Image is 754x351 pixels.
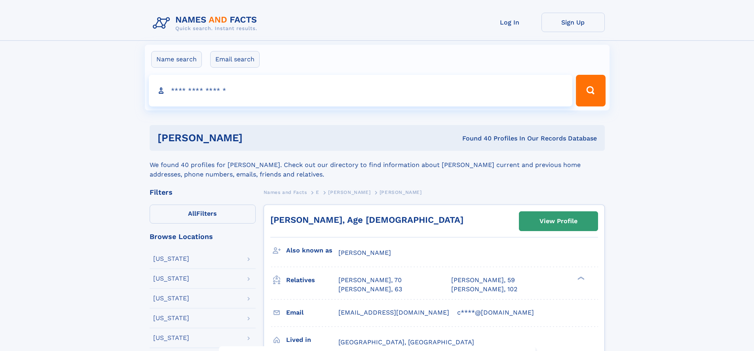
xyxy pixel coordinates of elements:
[153,335,189,341] div: [US_STATE]
[338,309,449,316] span: [EMAIL_ADDRESS][DOMAIN_NAME]
[270,215,463,225] a: [PERSON_NAME], Age [DEMOGRAPHIC_DATA]
[150,189,256,196] div: Filters
[451,276,515,285] a: [PERSON_NAME], 59
[316,187,319,197] a: E
[286,333,338,347] h3: Lived in
[150,151,605,179] div: We found 40 profiles for [PERSON_NAME]. Check out our directory to find information about [PERSON...
[151,51,202,68] label: Name search
[153,295,189,302] div: [US_STATE]
[158,133,353,143] h1: [PERSON_NAME]
[150,13,264,34] img: Logo Names and Facts
[153,256,189,262] div: [US_STATE]
[576,75,605,106] button: Search Button
[338,338,474,346] span: [GEOGRAPHIC_DATA], [GEOGRAPHIC_DATA]
[328,187,370,197] a: [PERSON_NAME]
[380,190,422,195] span: [PERSON_NAME]
[210,51,260,68] label: Email search
[575,276,585,281] div: ❯
[478,13,541,32] a: Log In
[316,190,319,195] span: E
[286,244,338,257] h3: Also known as
[541,13,605,32] a: Sign Up
[539,212,577,230] div: View Profile
[149,75,573,106] input: search input
[286,273,338,287] h3: Relatives
[338,249,391,256] span: [PERSON_NAME]
[150,233,256,240] div: Browse Locations
[519,212,598,231] a: View Profile
[352,134,597,143] div: Found 40 Profiles In Our Records Database
[451,285,517,294] a: [PERSON_NAME], 102
[286,306,338,319] h3: Email
[328,190,370,195] span: [PERSON_NAME]
[338,285,402,294] a: [PERSON_NAME], 63
[264,187,307,197] a: Names and Facts
[153,315,189,321] div: [US_STATE]
[150,205,256,224] label: Filters
[188,210,196,217] span: All
[153,275,189,282] div: [US_STATE]
[338,276,402,285] a: [PERSON_NAME], 70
